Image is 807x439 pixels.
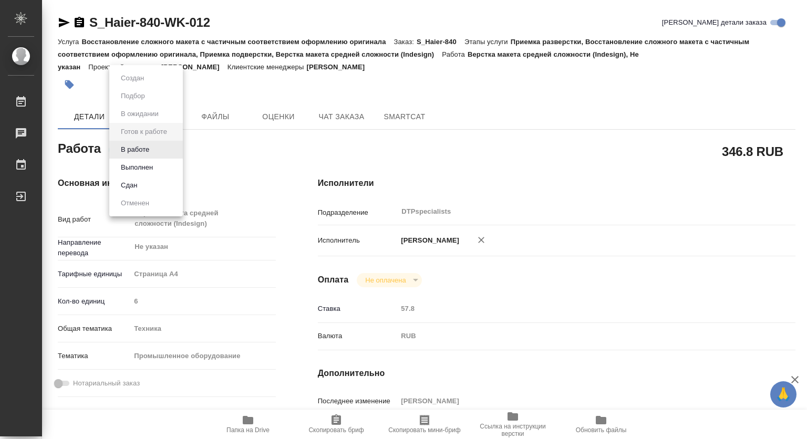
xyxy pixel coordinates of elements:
[118,108,162,120] button: В ожидании
[118,162,156,173] button: Выполнен
[118,180,140,191] button: Сдан
[118,144,152,155] button: В работе
[118,197,152,209] button: Отменен
[118,72,147,84] button: Создан
[118,90,148,102] button: Подбор
[118,126,170,138] button: Готов к работе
